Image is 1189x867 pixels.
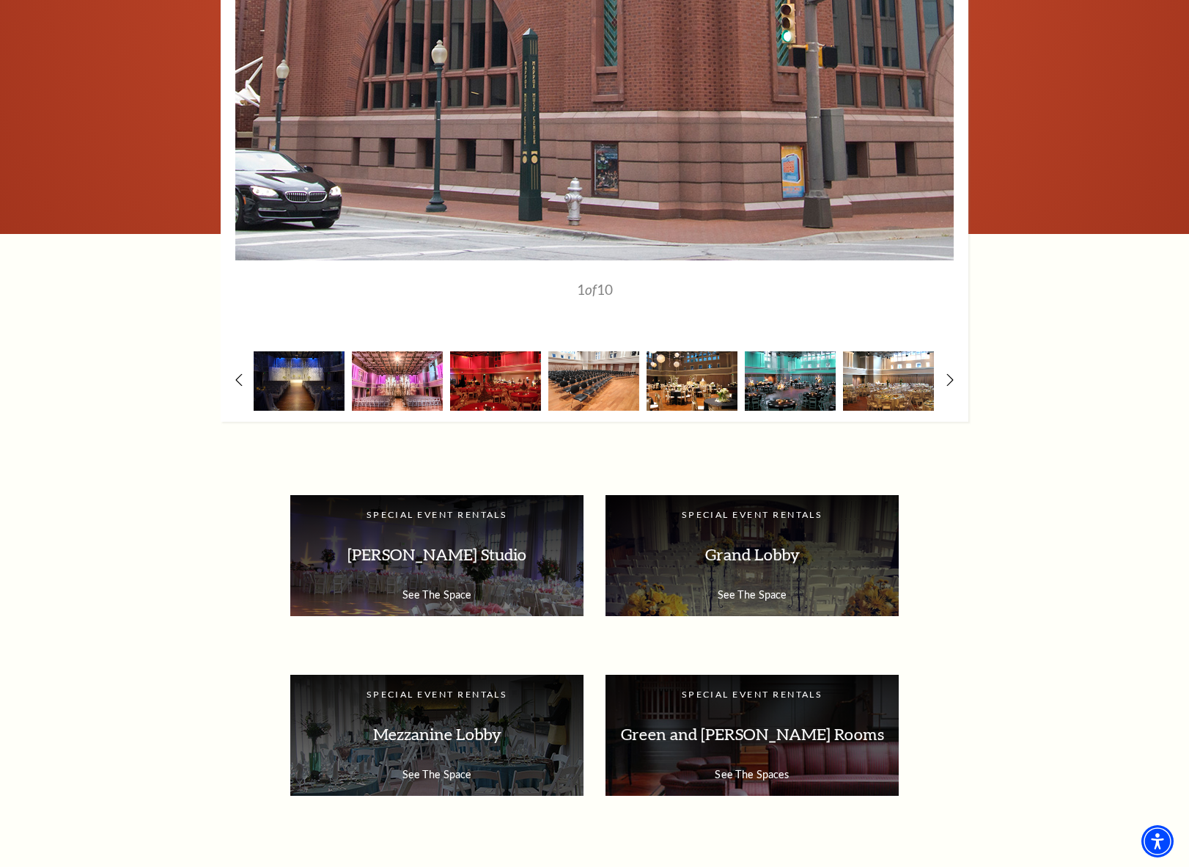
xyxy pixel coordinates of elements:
p: Special Event Rentals [620,689,884,700]
div: Accessibility Menu [1141,825,1174,857]
p: [PERSON_NAME] Studio [305,532,569,578]
img: A spacious event hall with turquoise walls, black and white tables, floral centerpieces, and eleg... [745,351,836,411]
p: Green and [PERSON_NAME] Rooms [620,711,884,758]
a: Special Event Rentals Grand Lobby See The Space [605,495,899,616]
img: A festive event space with red-lit tables, holiday decorations, and a buffet setup. Candles illum... [450,351,541,411]
p: See The Spaces [620,768,884,780]
p: Special Event Rentals [305,510,569,521]
p: 1 10 [312,282,877,296]
p: Mezzanine Lobby [305,711,569,758]
a: Special Event Rentals Green and [PERSON_NAME] Rooms See The Spaces [605,675,899,796]
p: Special Event Rentals [620,510,884,521]
img: A beautifully decorated wedding venue with a central aisle, floral arrangements, and soft lightin... [254,351,345,411]
p: Grand Lobby [620,532,884,578]
p: Special Event Rentals [305,689,569,700]
img: A beautifully lit event space with pink accents, featuring rows of white chairs and decorative el... [352,351,443,411]
p: See The Space [305,588,569,601]
span: of [585,281,597,298]
a: Special Event Rentals Mezzanine Lobby See The Space [290,675,584,796]
img: A spacious room filled with rows of black chairs on a wooden floor, with large windows and curtai... [548,351,639,411]
img: A spacious event hall with elegantly set round tables, white chairs, and floral centerpieces, fea... [843,351,934,411]
p: See The Space [305,768,569,780]
p: See The Space [620,588,884,601]
img: An elegant event space with round tables, floral centerpieces, and hanging lanterns, set for a ce... [647,351,737,411]
a: Special Event Rentals [PERSON_NAME] Studio See The Space [290,495,584,616]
